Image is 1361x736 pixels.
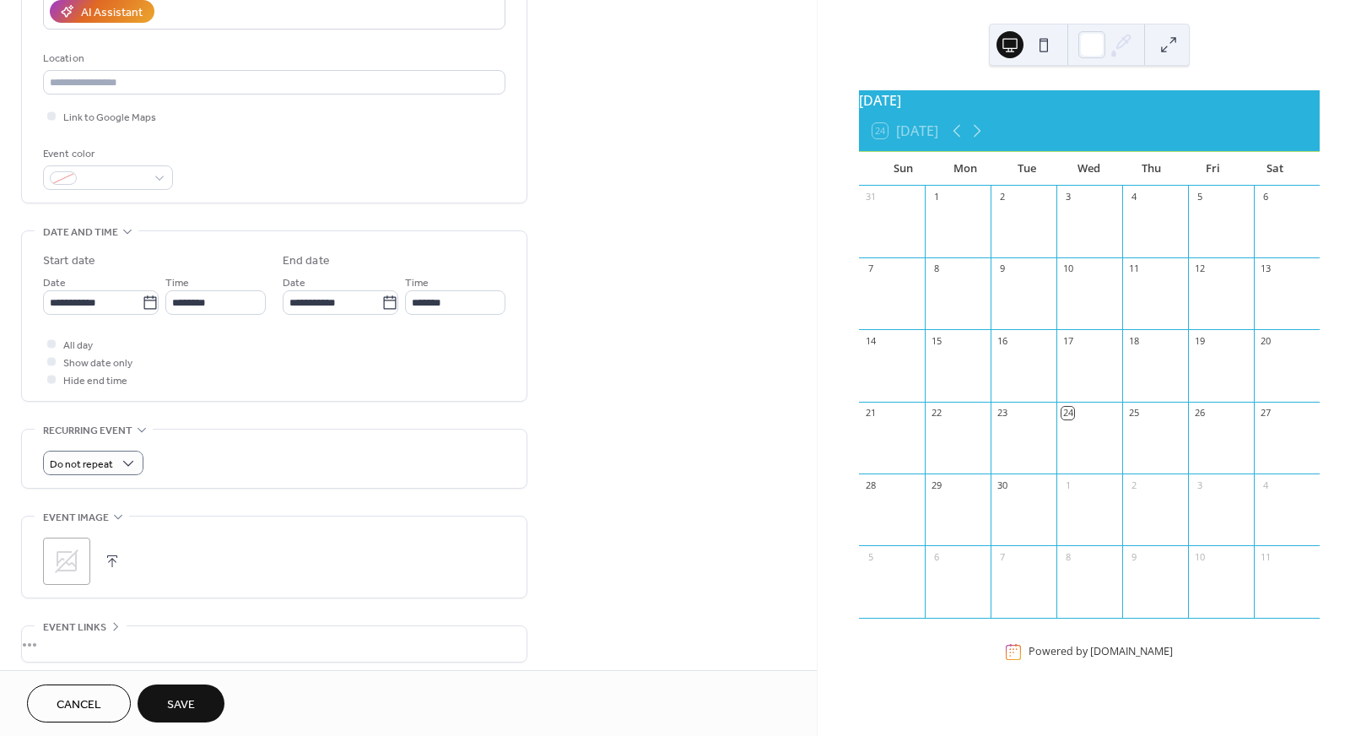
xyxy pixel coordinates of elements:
div: 1 [1061,479,1074,491]
div: 11 [1127,262,1140,275]
div: 15 [930,334,942,347]
div: 16 [996,334,1008,347]
div: Tue [996,152,1058,186]
div: Start date [43,252,95,270]
span: Event links [43,619,106,636]
span: Recurring event [43,422,132,440]
div: 25 [1127,407,1140,419]
span: Date [43,274,66,292]
div: [DATE] [859,90,1320,111]
div: 14 [864,334,877,347]
a: [DOMAIN_NAME] [1090,645,1173,659]
div: 19 [1193,334,1206,347]
span: All day [63,337,93,354]
div: Thu [1121,152,1182,186]
div: ; [43,538,90,585]
div: ••• [22,626,527,662]
div: 7 [996,550,1008,563]
div: 29 [930,479,942,491]
div: 21 [864,407,877,419]
span: Date and time [43,224,118,241]
div: 5 [864,550,877,563]
span: Time [165,274,189,292]
div: 8 [930,262,942,275]
div: Wed [1058,152,1120,186]
div: 6 [1259,191,1272,203]
div: 27 [1259,407,1272,419]
div: Fri [1182,152,1244,186]
span: Link to Google Maps [63,109,156,127]
div: 3 [1061,191,1074,203]
div: 31 [864,191,877,203]
div: Event color [43,145,170,163]
div: 9 [1127,550,1140,563]
div: 2 [996,191,1008,203]
span: Cancel [57,696,101,714]
div: 23 [996,407,1008,419]
button: Cancel [27,685,131,722]
button: Save [138,685,224,722]
span: Hide end time [63,372,127,390]
div: Sat [1245,152,1306,186]
div: 10 [1061,262,1074,275]
div: AI Assistant [81,4,143,22]
div: 28 [864,479,877,491]
span: Show date only [63,354,132,372]
div: 3 [1193,479,1206,491]
div: 1 [930,191,942,203]
div: 22 [930,407,942,419]
span: Event image [43,509,109,527]
div: 2 [1127,479,1140,491]
div: Mon [934,152,996,186]
div: 17 [1061,334,1074,347]
div: 30 [996,479,1008,491]
div: 9 [996,262,1008,275]
div: 12 [1193,262,1206,275]
span: Date [283,274,305,292]
div: 26 [1193,407,1206,419]
div: 4 [1127,191,1140,203]
div: End date [283,252,330,270]
div: 18 [1127,334,1140,347]
div: 13 [1259,262,1272,275]
div: Powered by [1029,645,1173,659]
div: 10 [1193,550,1206,563]
div: Sun [872,152,934,186]
div: 11 [1259,550,1272,563]
span: Do not repeat [50,455,113,474]
div: 20 [1259,334,1272,347]
div: 6 [930,550,942,563]
span: Time [405,274,429,292]
div: Location [43,50,502,68]
div: 4 [1259,479,1272,491]
div: 5 [1193,191,1206,203]
span: Save [167,696,195,714]
div: 8 [1061,550,1074,563]
div: 24 [1061,407,1074,419]
div: 7 [864,262,877,275]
